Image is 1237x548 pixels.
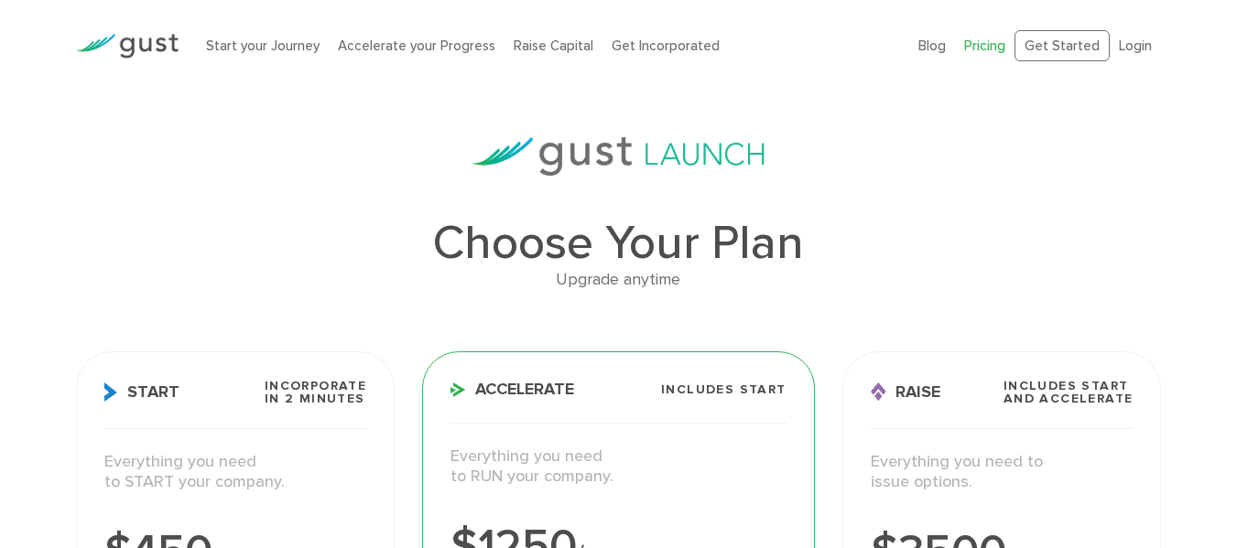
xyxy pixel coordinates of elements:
[206,38,320,54] a: Start your Journey
[450,382,466,397] img: Значок ускорения
[871,452,1134,493] p: Everything you need to issue options.
[76,220,1162,267] h1: Choose Your Plan
[472,137,765,176] img: gust-launch-logos.svg
[871,382,886,402] img: Поднять значок
[104,382,179,402] span: Start
[104,452,367,493] p: Everything you need to START your company.
[104,382,118,402] img: Значок «Пуск» X2
[918,38,946,54] a: Blog
[76,34,179,59] img: Логотип Порыва
[964,38,1005,54] a: Pricing
[1119,38,1152,54] a: Login
[612,38,720,54] a: Get Incorporated
[338,38,495,54] a: Accelerate your Progress
[871,382,940,402] span: Raise
[514,38,593,54] a: Raise Capital
[661,383,787,396] span: Includes START
[1015,30,1110,62] a: Get Started
[265,380,366,405] span: Incorporate in 2 Minutes
[76,267,1162,294] div: Upgrade anytime
[1004,380,1134,405] span: Includes START and ACCELERATE
[450,446,786,488] p: Everything you need to RUN your company.
[450,381,574,398] span: Accelerate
